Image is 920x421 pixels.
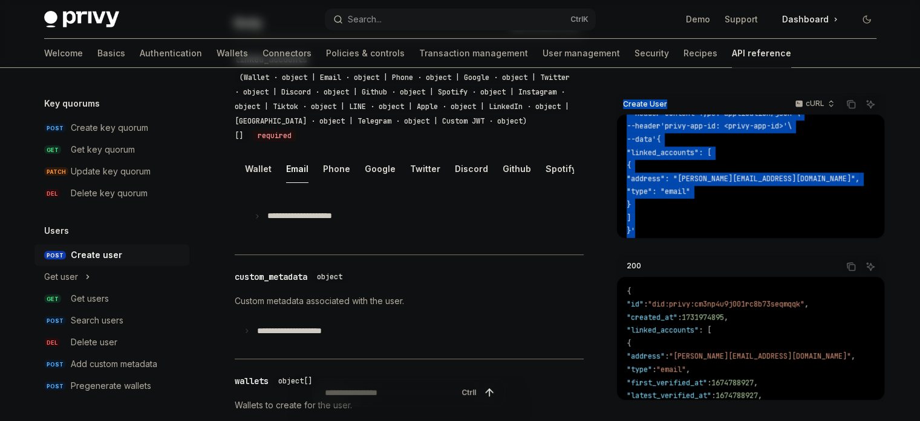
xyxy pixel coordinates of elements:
[44,338,60,347] span: DEL
[34,331,189,353] a: DELDelete user
[669,351,851,361] span: "[PERSON_NAME][EMAIL_ADDRESS][DOMAIN_NAME]"
[419,39,528,68] a: Transaction management
[71,186,148,201] div: Delete key quorum
[71,121,148,135] div: Create key quorum
[711,391,716,400] span: :
[665,351,669,361] span: :
[652,365,656,374] span: :
[44,360,66,369] span: POST
[503,154,531,183] div: Github
[707,378,711,388] span: :
[627,325,699,335] span: "linked_accounts"
[44,96,100,111] h5: Key quorums
[863,259,878,274] button: Ask AI
[782,13,829,25] span: Dashboard
[623,259,645,273] div: 200
[627,287,631,296] span: {
[317,272,342,282] span: object
[235,73,570,141] span: (Wallet · object | Email · object | Phone · object | Google · object | Twitter · object | Discord...
[627,108,661,118] span: --header
[627,148,711,157] span: "linked_accounts": [
[34,266,189,288] button: Toggle Get user section
[34,139,189,161] a: GETGet key quorum
[686,365,690,374] span: ,
[682,313,724,322] span: 1731974895
[857,10,876,29] button: Toggle dark mode
[71,248,122,262] div: Create user
[325,8,596,30] button: Open search
[34,288,189,310] a: GETGet users
[627,134,652,144] span: --data
[648,299,804,309] span: "did:privy:cm3np4u9j001rc8b73seqmqqk"
[235,375,269,387] div: wallets
[71,335,117,350] div: Delete user
[71,313,123,328] div: Search users
[627,313,677,322] span: "created_at"
[455,154,488,183] div: Discord
[627,365,652,374] span: "type"
[546,154,576,183] div: Spotify
[652,134,661,144] span: '{
[627,391,711,400] span: "latest_verified_at"
[71,291,109,306] div: Get users
[34,375,189,397] a: POSTPregenerate wallets
[661,121,788,131] span: 'privy-app-id: <privy-app-id>'
[481,384,498,401] button: Send message
[44,167,68,176] span: PATCH
[140,39,202,68] a: Authentication
[71,164,151,179] div: Update key quorum
[863,96,878,112] button: Ask AI
[635,39,669,68] a: Security
[570,15,589,24] span: Ctrl K
[627,351,665,361] span: "address"
[843,259,859,274] button: Copy the contents from the code block
[253,130,296,142] div: required
[44,39,83,68] a: Welcome
[44,224,69,238] h5: Users
[34,182,189,204] a: DELDelete key quorum
[44,189,60,198] span: DEL
[772,10,847,29] a: Dashboard
[627,226,635,236] span: }'
[71,142,135,157] div: Get key quorum
[725,13,758,25] a: Support
[263,39,312,68] a: Connectors
[44,11,119,28] img: dark logo
[683,39,717,68] a: Recipes
[724,313,728,322] span: ,
[245,154,272,183] div: Wallet
[34,310,189,331] a: POSTSearch users
[843,96,859,112] button: Copy the contents from the code block
[716,391,758,400] span: 1674788927
[661,108,796,118] span: 'Content-Type: application/json'
[217,39,248,68] a: Wallets
[34,244,189,266] a: POSTCreate user
[627,161,631,170] span: {
[44,251,66,260] span: POST
[627,187,690,196] span: "type": "email"
[851,351,855,361] span: ,
[365,154,396,183] div: Google
[732,39,791,68] a: API reference
[44,124,66,133] span: POST
[796,108,800,118] span: \
[788,94,840,114] button: cURL
[627,213,631,223] span: ]
[286,154,308,183] div: Email
[44,382,66,391] span: POST
[627,378,707,388] span: "first_verified_at"
[326,39,405,68] a: Policies & controls
[235,294,584,308] p: Custom metadata associated with the user.
[348,12,382,27] div: Search...
[627,299,644,309] span: "id"
[34,161,189,182] a: PATCHUpdate key quorum
[627,339,631,348] span: {
[325,379,457,406] input: Ask a question...
[644,299,648,309] span: :
[627,200,631,210] span: }
[543,39,620,68] a: User management
[44,145,61,154] span: GET
[44,316,66,325] span: POST
[686,13,710,25] a: Demo
[711,378,754,388] span: 1674788927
